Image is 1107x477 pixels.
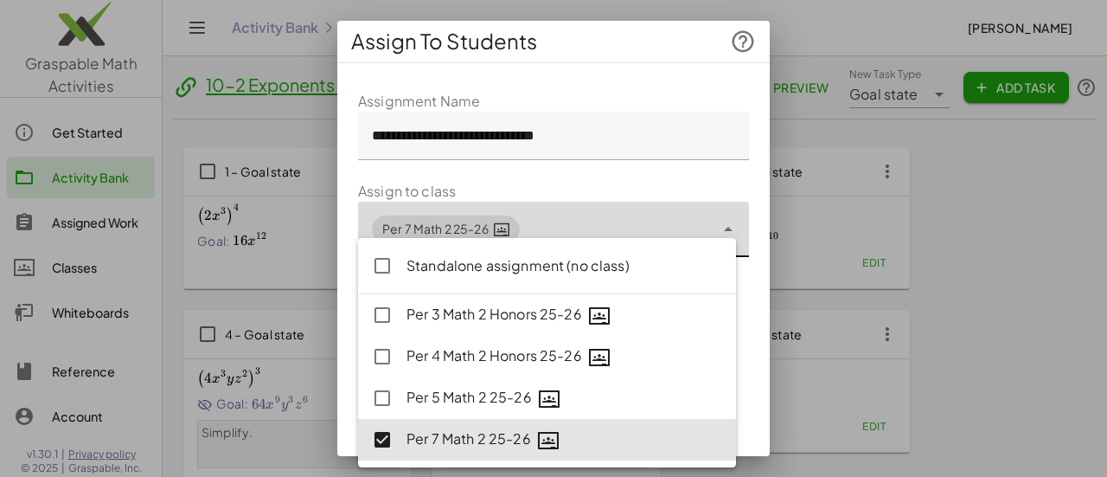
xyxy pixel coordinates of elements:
[406,429,722,451] div: Per 7 Math 2 25-26
[406,255,722,276] div: Standalone assignment (no class)
[406,387,722,409] div: Per 5 Math 2 25-26
[351,28,537,55] span: Assign To Students
[358,181,456,202] label: Assign to class
[358,91,480,112] label: Assignment Name
[382,220,509,238] div: Per 7 Math 2 25-26
[406,345,722,368] div: Per 4 Math 2 Honors 25-26
[406,304,722,326] div: Per 3 Math 2 Honors 25-26
[358,238,736,467] div: undefined-list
